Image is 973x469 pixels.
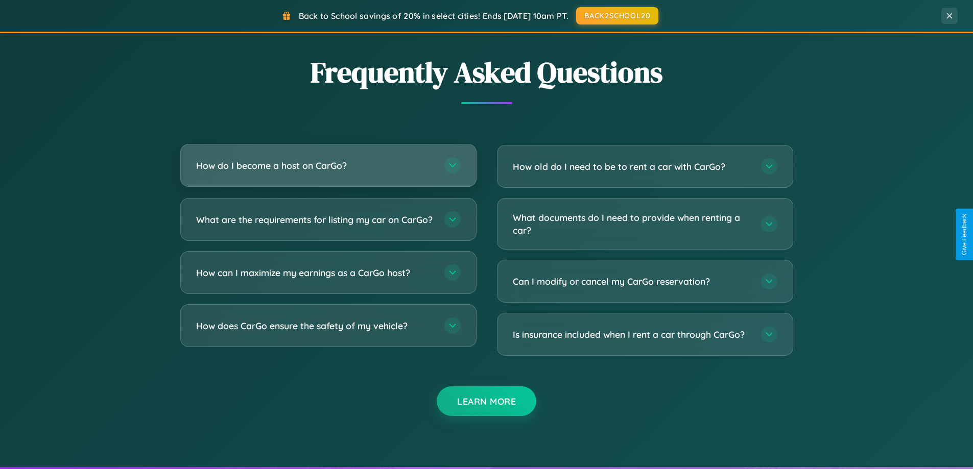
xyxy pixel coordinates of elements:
[513,275,751,288] h3: Can I modify or cancel my CarGo reservation?
[437,386,536,416] button: Learn More
[196,266,434,279] h3: How can I maximize my earnings as a CarGo host?
[196,213,434,226] h3: What are the requirements for listing my car on CarGo?
[196,159,434,172] h3: How do I become a host on CarGo?
[513,328,751,341] h3: Is insurance included when I rent a car through CarGo?
[513,160,751,173] h3: How old do I need to be to rent a car with CarGo?
[299,11,568,21] span: Back to School savings of 20% in select cities! Ends [DATE] 10am PT.
[513,211,751,236] h3: What documents do I need to provide when renting a car?
[196,319,434,332] h3: How does CarGo ensure the safety of my vehicle?
[576,7,658,24] button: BACK2SCHOOL20
[180,53,793,92] h2: Frequently Asked Questions
[961,214,968,255] div: Give Feedback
